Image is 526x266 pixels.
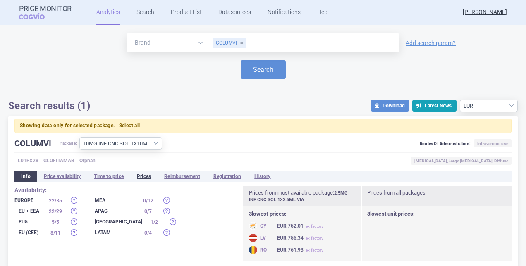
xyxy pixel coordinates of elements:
[45,218,66,226] div: 5 / 5
[43,157,74,165] span: GLOFITAMAB
[14,207,43,215] div: EU + EEA
[406,40,456,46] a: Add search param?
[19,5,72,20] a: Price MonitorCOGVIO
[95,218,142,226] div: [GEOGRAPHIC_DATA]
[277,222,323,230] div: EUR 752.01
[277,234,323,242] div: EUR 755.34
[371,100,409,112] button: Download
[95,207,136,215] div: APAC
[277,246,323,254] div: EUR 761.93
[79,157,96,165] span: Orphan
[249,234,274,242] div: LV
[207,171,248,182] li: Registration
[367,211,506,218] h2: 3 lowest unit prices:
[411,157,512,165] span: [MEDICAL_DATA], Large [MEDICAL_DATA], Diffuse
[243,186,361,206] h3: Prices from most available package:
[474,139,512,147] span: Intravenous use
[249,234,257,242] img: Latvia
[95,228,136,237] div: LATAM
[95,196,136,204] div: MEA
[138,197,158,205] div: 0 / 12
[37,171,88,182] li: Price availability
[45,197,66,205] div: 22 / 35
[19,13,56,19] span: COGVIO
[14,119,512,133] p: Showing data only for selected package.
[248,171,277,182] li: History
[130,171,158,182] li: Prices
[14,171,37,182] li: Info
[60,137,77,150] span: Package:
[144,218,165,226] div: 1 / 2
[306,248,323,252] span: ex-factory
[119,122,140,129] button: Select all
[19,5,72,13] strong: Price Monitor
[249,211,356,218] h2: 3 lowest prices:
[158,171,207,182] li: Reimbursement
[249,222,257,230] img: Cyprus
[14,196,43,204] div: Europe
[361,186,512,199] h3: Prices from all packages
[412,100,457,112] button: Latest News
[14,228,43,237] div: EU (CEE)
[14,218,43,226] div: EU5
[87,171,130,182] li: Time to price
[306,236,323,240] span: ex-factory
[249,246,257,254] img: Romania
[249,222,274,230] div: CY
[45,229,66,237] div: 8 / 11
[138,207,158,216] div: 0 / 7
[138,229,158,237] div: 0 / 4
[241,60,286,79] button: Search
[249,246,274,254] div: RO
[8,100,90,112] h1: Search results (1)
[420,139,512,150] div: Routes Of Administration:
[14,137,60,150] h1: COLUMVI
[18,157,38,165] span: L01FX28
[45,207,66,216] div: 22 / 29
[306,224,323,228] span: ex-factory
[213,38,246,48] div: COLUMVI
[249,190,348,202] strong: 2.5MG INF CNC SOL 1X2.5ML VIA
[14,186,243,194] h2: Availability:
